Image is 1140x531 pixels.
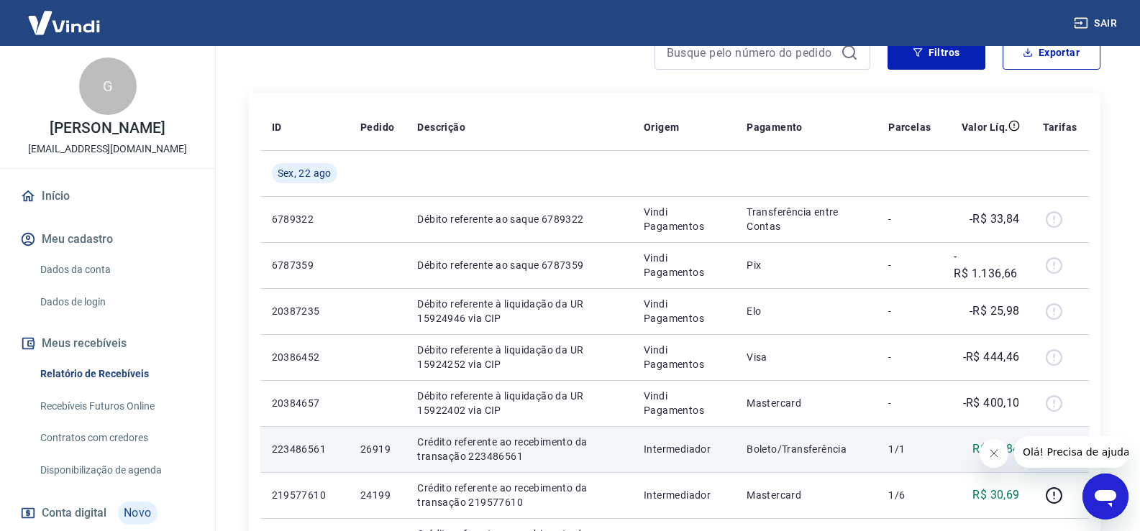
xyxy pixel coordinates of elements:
p: -R$ 25,98 [970,303,1020,320]
p: - [888,212,931,226]
a: Dados de login [35,287,198,317]
p: Débito referente ao saque 6789322 [417,212,621,226]
a: Conta digitalNovo [17,496,198,530]
p: [PERSON_NAME] [50,121,165,136]
span: Conta digital [42,503,106,523]
p: 6787359 [272,258,337,272]
p: -R$ 33,84 [970,211,1020,228]
p: Vindi Pagamentos [644,389,724,417]
p: Intermediador [644,442,724,456]
p: ID [272,120,282,134]
p: R$ 33,84 [972,440,1019,458]
p: Crédito referente ao recebimento da transação 223486561 [417,435,621,463]
p: 26919 [360,442,394,456]
p: -R$ 444,46 [963,348,1020,366]
a: Recebíveis Futuros Online [35,392,198,421]
span: Novo [118,502,158,525]
p: Débito referente à liquidação da UR 15924946 via CIP [417,297,621,325]
iframe: Fechar mensagem [980,439,1008,468]
p: -R$ 1.136,66 [954,248,1019,282]
p: Parcelas [888,120,931,134]
p: Visa [747,350,865,364]
div: G [79,57,137,115]
p: - [888,350,931,364]
p: Débito referente à liquidação da UR 15924252 via CIP [417,343,621,371]
button: Filtros [888,35,985,70]
p: 24199 [360,488,394,502]
p: 219577610 [272,488,337,502]
a: Relatório de Recebíveis [35,359,198,389]
p: Origem [644,120,679,134]
button: Exportar [1003,35,1100,70]
span: Olá! Precisa de ajuda? [9,10,121,22]
input: Busque pelo número do pedido [667,42,835,63]
p: Pedido [360,120,394,134]
p: Vindi Pagamentos [644,343,724,371]
p: - [888,396,931,410]
img: Vindi [17,1,111,45]
p: Elo [747,304,865,318]
p: R$ 30,69 [972,486,1019,504]
p: 1/1 [888,442,931,456]
p: Boleto/Transferência [747,442,865,456]
p: Vindi Pagamentos [644,251,724,280]
a: Disponibilização de agenda [35,456,198,485]
p: Vindi Pagamentos [644,297,724,325]
button: Meu cadastro [17,223,198,255]
p: - [888,258,931,272]
p: Pagamento [747,120,803,134]
p: Transferência entre Contas [747,205,865,234]
p: Tarifas [1043,120,1077,134]
p: Vindi Pagamentos [644,205,724,234]
p: Valor Líq. [962,120,1008,134]
button: Sair [1071,10,1123,37]
iframe: Mensagem da empresa [1014,436,1128,468]
p: Pix [747,258,865,272]
p: 20386452 [272,350,337,364]
p: [EMAIL_ADDRESS][DOMAIN_NAME] [28,142,187,157]
p: Crédito referente ao recebimento da transação 219577610 [417,481,621,509]
p: -R$ 400,10 [963,394,1020,412]
button: Meus recebíveis [17,328,198,359]
p: Débito referente à liquidação da UR 15922402 via CIP [417,389,621,417]
iframe: Botão para abrir a janela de mensagens [1082,474,1128,520]
a: Dados da conta [35,255,198,285]
p: Mastercard [747,488,865,502]
a: Início [17,180,198,212]
p: Débito referente ao saque 6787359 [417,258,621,272]
p: - [888,304,931,318]
p: Intermediador [644,488,724,502]
a: Contratos com credores [35,423,198,453]
p: Descrição [417,120,465,134]
p: 6789322 [272,212,337,226]
p: 20387235 [272,304,337,318]
span: Sex, 22 ago [278,166,332,180]
p: Mastercard [747,396,865,410]
p: 1/6 [888,488,931,502]
p: 20384657 [272,396,337,410]
p: 223486561 [272,442,337,456]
